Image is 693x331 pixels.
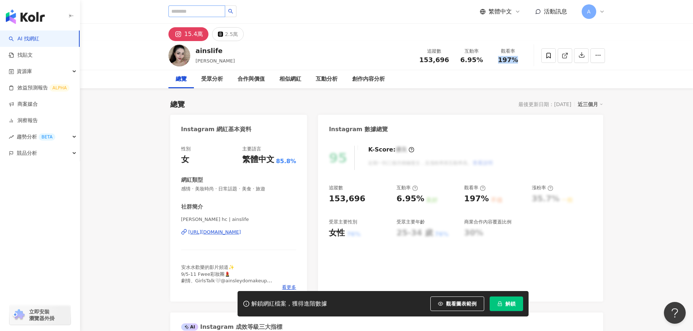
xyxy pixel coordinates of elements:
[201,75,223,84] div: 受眾分析
[329,193,365,205] div: 153,696
[9,84,69,92] a: 效益預測報告ALPHA
[9,101,38,108] a: 商案媒合
[329,185,343,191] div: 追蹤數
[419,56,449,64] span: 153,696
[181,176,203,184] div: 網紅類型
[181,229,296,235] a: [URL][DOMAIN_NAME]
[181,203,203,211] div: 社群簡介
[188,229,241,235] div: [URL][DOMAIN_NAME]
[430,296,484,311] button: 觀看圖表範例
[9,35,39,43] a: searchAI 找網紅
[9,52,33,59] a: 找貼文
[329,227,345,239] div: 女性
[544,8,567,15] span: 活動訊息
[17,63,32,80] span: 資源庫
[251,300,327,308] div: 解鎖網紅檔案，獲得進階數據
[397,185,418,191] div: 互動率
[316,75,338,84] div: 互動分析
[518,101,571,107] div: 最後更新日期：[DATE]
[282,284,296,291] span: 看更多
[196,58,235,64] span: [PERSON_NAME]
[181,323,282,331] div: Instagram 成效等級三大指標
[494,48,522,55] div: 觀看率
[181,186,296,192] span: 感情 · 美妝時尚 · 日常話題 · 美食 · 旅遊
[497,301,502,306] span: lock
[181,125,252,133] div: Instagram 網紅基本資料
[276,157,296,165] span: 85.8%
[460,56,483,64] span: 6.95%
[9,305,71,325] a: chrome extension立即安裝 瀏覽器外掛
[181,216,296,223] span: [PERSON_NAME] hc | ainslife
[242,154,274,165] div: 繁體中文
[6,9,45,24] img: logo
[587,8,591,16] span: A
[498,56,518,64] span: 197%
[397,193,424,205] div: 6.95%
[39,133,55,141] div: BETA
[9,117,38,124] a: 洞察報告
[419,48,449,55] div: 追蹤數
[181,323,199,331] div: AI
[181,146,191,152] div: 性別
[464,219,511,225] div: 商業合作內容覆蓋比例
[196,46,235,55] div: ainslife
[464,193,489,205] div: 197%
[9,134,14,140] span: rise
[489,8,512,16] span: 繁體中文
[532,185,553,191] div: 漲粉率
[181,154,189,165] div: 女
[12,309,26,321] img: chrome extension
[238,75,265,84] div: 合作與價值
[17,129,55,145] span: 趨勢分析
[490,296,523,311] button: 解鎖
[225,29,238,39] div: 2.5萬
[329,125,388,133] div: Instagram 數據總覽
[578,100,603,109] div: 近三個月
[368,146,414,154] div: K-Score :
[397,219,425,225] div: 受眾主要年齡
[458,48,486,55] div: 互動率
[352,75,385,84] div: 創作內容分析
[242,146,261,152] div: 主要語言
[17,145,37,161] span: 競品分析
[446,301,477,307] span: 觀看圖表範例
[505,301,515,307] span: 解鎖
[464,185,486,191] div: 觀看率
[329,219,357,225] div: 受眾主要性別
[279,75,301,84] div: 相似網紅
[176,75,187,84] div: 總覽
[168,45,190,66] img: KOL Avatar
[29,308,55,322] span: 立即安裝 瀏覽器外掛
[184,29,203,39] div: 15.4萬
[168,27,209,41] button: 15.4萬
[212,27,244,41] button: 2.5萬
[228,9,233,14] span: search
[170,99,185,109] div: 總覽
[181,265,272,310] span: 安水水歡樂的影片頻道✨ 9/5-11 Fwee彩妝團💄 劇情、GirlsTalk🤍@ainsleydomakeup 食記 @foodcoma_ainsley 📪 [EMAIL_ADDRESS][...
